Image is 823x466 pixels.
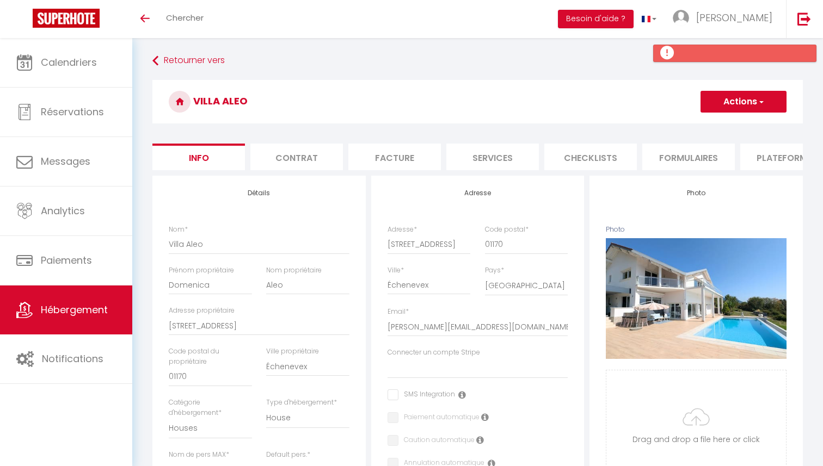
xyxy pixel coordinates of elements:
label: Pays [485,265,504,276]
h4: Adresse [388,189,568,197]
li: Checklists [544,144,637,170]
span: Réservations [41,105,104,119]
a: Retourner vers [152,51,803,71]
span: Chercher [166,12,204,23]
label: Nom propriétaire [266,265,322,276]
label: Default pers. [266,450,310,460]
label: Adresse [388,225,417,235]
h4: Détails [169,189,349,197]
label: Caution automatique [398,435,475,447]
label: Email [388,307,409,317]
h3: Villa Aleo [152,80,803,123]
label: Photo [606,225,625,235]
label: Connecter un compte Stripe [388,347,480,358]
li: Info [152,144,245,170]
span: Calendriers [41,55,97,69]
span: [PERSON_NAME] [696,11,772,24]
button: Besoin d'aide ? [558,10,634,28]
img: logout [797,12,811,26]
span: Notifications [42,352,103,365]
label: Nom [169,225,188,235]
span: Messages [41,154,90,168]
img: ... [673,10,689,26]
label: Paiement automatique [398,412,480,424]
li: Contrat [250,144,343,170]
h4: Photo [606,189,787,197]
span: Hébergement [41,303,108,316]
label: Type d'hébergement [266,397,337,408]
li: Formulaires [642,144,735,170]
label: Prénom propriétaire [169,265,234,276]
li: Facture [348,144,441,170]
label: Code postal [485,225,529,235]
label: Ville propriétaire [266,346,319,357]
button: Actions [701,91,787,113]
label: Nom de pers MAX [169,450,229,460]
label: Ville [388,265,404,276]
li: Services [446,144,539,170]
label: Adresse propriétaire [169,306,235,316]
span: Analytics [41,204,85,218]
span: Paiements [41,253,92,267]
label: Code postal du propriétaire [169,346,252,367]
img: Super Booking [33,9,100,28]
label: Catégorie d'hébergement [169,397,252,418]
